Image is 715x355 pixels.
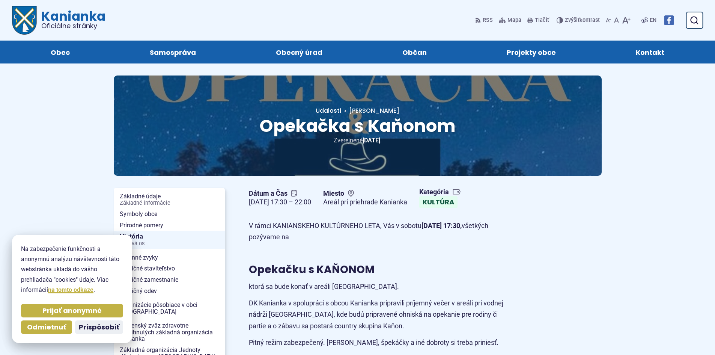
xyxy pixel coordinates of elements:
figcaption: [DATE] 17:30 – 22:00 [249,198,311,207]
a: Slovenský zväz zdravotne postihnutých základná organizácia Kanianka [114,320,225,344]
span: Organizácie pôsobiace v obci [GEOGRAPHIC_DATA] [120,299,219,317]
button: Tlačiť [526,12,551,28]
span: Obec [51,41,70,63]
a: [PERSON_NAME] [341,106,399,115]
p: DK Kanianka v spolupráci s obcou Kanianka pripravili príjemný večer v areáli pri vodnej nádrži [G... [249,298,515,332]
a: HistóriaČasová os [114,231,225,249]
span: Tradičné zamestnanie [120,274,219,286]
span: Zvýšiť [565,17,580,23]
button: Odmietnuť [21,320,72,334]
a: Mapa [497,12,523,28]
span: Mapa [507,16,521,25]
a: na tomto odkaze [48,286,93,293]
span: Odmietnuť [27,323,66,332]
span: Kanianka [37,10,105,29]
span: Základné údaje [120,191,219,208]
span: Kategória [419,188,461,196]
span: Tradičný odev [120,286,219,297]
p: Na zabezpečenie funkčnosti a anonymnú analýzu návštevnosti táto webstránka ukladá do vášho prehli... [21,244,123,295]
a: Udalosti [316,106,341,115]
a: Logo Kanianka, prejsť na domovskú stránku. [12,6,105,35]
a: Obec [18,41,102,63]
a: Symboly obce [114,208,225,220]
p: Zverejnené . [138,135,578,145]
span: [PERSON_NAME] [349,106,399,115]
button: Zväčšiť veľkosť písma [620,12,632,28]
a: Tradičný odev [114,286,225,297]
span: Časová os [120,241,219,247]
span: Opekačka s Kaňonom [259,114,456,138]
span: Symboly obce [120,208,219,220]
span: Obecný úrad [276,41,322,63]
a: Rodinné zvyky [114,252,225,263]
span: Kontakt [636,41,664,63]
span: kontrast [565,17,600,24]
a: Kontakt [604,41,697,63]
span: Prírodné pomery [120,220,219,231]
span: Miesto [323,189,407,198]
span: Tradičné staviteľstvo [120,263,219,274]
a: Tradičné zamestnanie [114,274,225,286]
span: Základné informácie [120,200,219,206]
a: Kultúra [419,196,458,208]
a: Občan [370,41,459,63]
span: Projekty obce [507,41,556,63]
span: Samospráva [150,41,196,63]
span: Občan [402,41,427,63]
strong: [DATE] 17:30, [421,222,462,230]
button: Prijať anonymné [21,304,123,317]
a: Obecný úrad [243,41,355,63]
p: Pitný režim zabezpečený. [PERSON_NAME], špekáčky a iné dobroty si treba priniesť. [249,337,515,349]
span: Rodinné zvyky [120,252,219,263]
button: Nastaviť pôvodnú veľkosť písma [613,12,620,28]
a: RSS [475,12,494,28]
span: Opekačku s KAŇONOM [249,262,375,277]
span: EN [650,16,656,25]
span: Prijať anonymné [42,307,102,315]
p: ktorá sa bude konať v areáli [GEOGRAPHIC_DATA]. [249,281,515,293]
a: Tradičné staviteľstvo [114,263,225,274]
a: EN [648,16,658,25]
button: Zvýšiťkontrast [557,12,601,28]
a: Základné údajeZákladné informácie [114,191,225,208]
img: Prejsť na domovskú stránku [12,6,37,35]
span: RSS [483,16,493,25]
button: Prispôsobiť [75,320,123,334]
a: Prírodné pomery [114,220,225,231]
span: Prispôsobiť [79,323,119,332]
a: Organizácie pôsobiace v obci [GEOGRAPHIC_DATA] [114,299,225,317]
span: [DATE] [363,137,380,144]
button: Zmenšiť veľkosť písma [604,12,613,28]
span: Dátum a Čas [249,189,311,198]
img: Prejsť na Facebook stránku [664,15,674,25]
span: Slovenský zväz zdravotne postihnutých základná organizácia Kanianka [120,320,219,344]
figcaption: Areál pri priehrade Kanianka [323,198,407,207]
span: História [120,231,219,249]
span: Tlačiť [535,17,549,24]
a: Projekty obce [474,41,589,63]
span: Oficiálne stránky [41,23,105,29]
p: V rámci KANIANSKEHO KULTÚRNEHO LETA, Vás v sobotu všetkých pozývame na [249,220,515,243]
a: Samospráva [117,41,228,63]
